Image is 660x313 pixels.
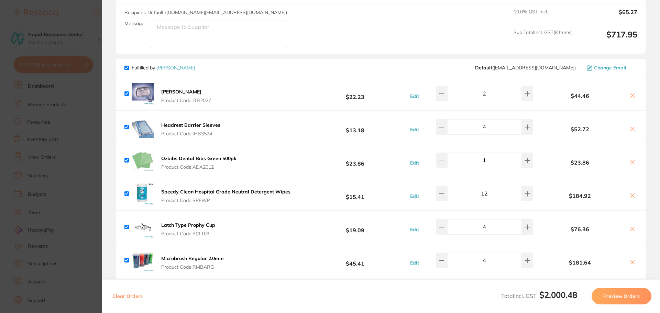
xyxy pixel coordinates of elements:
button: Edit [408,93,421,99]
button: [PERSON_NAME] Product Code:ITB2027 [159,89,213,103]
p: Fulfilled by [132,65,195,70]
span: Product Code: RMBARG [161,264,224,270]
button: Edit [408,260,421,266]
b: Headrest Barrier Sleeves [161,122,220,128]
span: Product Code: PCLT03 [161,231,215,236]
b: Ozbibs Dental Bibs Green 500pk [161,155,236,161]
b: $15.41 [304,187,406,200]
span: save@adamdental.com.au [475,65,576,70]
b: [PERSON_NAME] [161,89,201,95]
b: $13.18 [304,121,406,133]
button: Microbrush Regular 2.0mm Product Code:RMBARG [159,255,226,270]
b: $181.64 [535,259,625,266]
a: [PERSON_NAME] [156,65,195,71]
img: cmh1ZGdrZA [132,116,154,138]
button: Edit [408,193,421,199]
output: $717.95 [578,30,637,48]
b: $2,000.48 [539,290,577,300]
button: Preview Orders [592,288,651,304]
button: Latch Type Prophy Cup Product Code:PCLT03 [159,222,217,236]
span: Product Code: SPEWP [161,198,290,203]
button: Edit [408,160,421,166]
b: $184.92 [535,193,625,199]
span: Product Code: ADA2012 [161,164,236,170]
button: Clear Orders [110,288,145,304]
span: Sub Total Incl. GST ( 8 Items) [514,30,573,48]
b: $22.23 [304,87,406,100]
b: Latch Type Prophy Cup [161,222,215,228]
b: $19.09 [304,221,406,233]
button: Edit [408,226,421,233]
output: $65.27 [578,9,637,24]
b: Microbrush Regular 2.0mm [161,255,224,261]
button: Ozbibs Dental Bibs Green 500pk Product Code:ADA2012 [159,155,239,170]
b: $23.86 [304,154,406,167]
button: Change Email [585,65,637,71]
label: Message: [124,21,145,26]
span: Recipient: Default ( [DOMAIN_NAME][EMAIL_ADDRESS][DOMAIN_NAME] ) [124,9,287,15]
button: Speedy Clean Hospital Grade Neutral Detergent Wipes Product Code:SPEWP [159,189,293,203]
b: $45.41 [304,254,406,267]
img: dGJkYmwwaQ [132,249,154,271]
span: Total Incl. GST [501,292,577,299]
span: Change Email [594,65,626,70]
button: Headrest Barrier Sleeves Product Code:IHB3524 [159,122,222,136]
img: bDd5emhhZw [132,83,154,105]
b: Default [475,65,492,71]
b: $23.86 [535,159,625,166]
button: Edit [408,126,421,133]
b: Speedy Clean Hospital Grade Neutral Detergent Wipes [161,189,290,195]
b: $52.72 [535,126,625,132]
span: Product Code: IHB3524 [161,131,220,136]
b: $76.36 [535,226,625,232]
span: Product Code: ITB2027 [161,98,211,103]
img: amVpdGhraA [132,183,154,205]
b: $44.46 [535,93,625,99]
img: d2N2eXFiaQ [132,149,154,171]
img: MjRzNGRvcQ [132,216,154,238]
span: 10.0 % GST Incl. [514,9,573,24]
